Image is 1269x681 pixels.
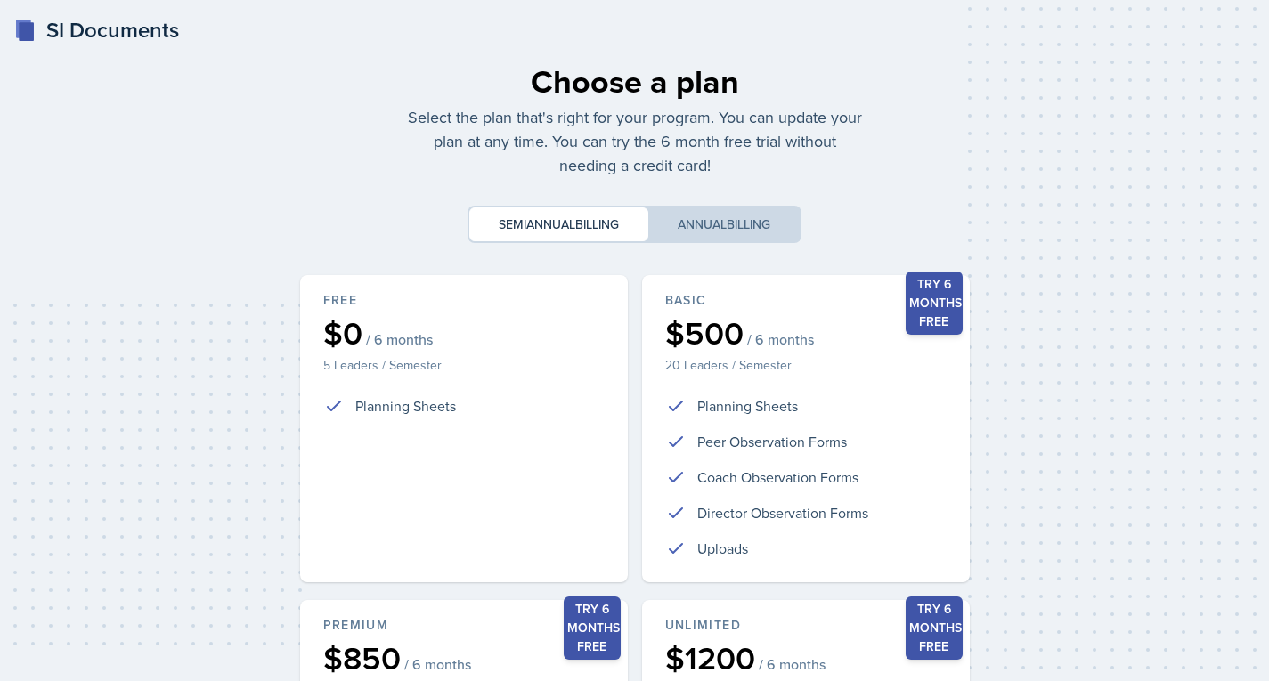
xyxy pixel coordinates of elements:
div: $0 [323,317,605,349]
span: / 6 months [759,655,826,673]
div: Free [323,291,605,310]
p: Uploads [697,538,748,559]
button: Annualbilling [648,207,800,241]
div: $850 [323,642,605,674]
div: Try 6 months free [906,272,963,335]
button: Semiannualbilling [469,207,648,241]
div: Premium [323,616,605,635]
div: Choose a plan [407,57,863,105]
p: 20 Leaders / Semester [665,356,947,374]
span: / 6 months [404,655,471,673]
p: Director Observation Forms [697,502,868,523]
p: Coach Observation Forms [697,466,858,488]
p: 5 Leaders / Semester [323,356,605,374]
p: Planning Sheets [697,395,798,417]
div: Try 6 months free [564,596,621,660]
span: / 6 months [747,330,814,348]
a: SI Documents [14,14,179,46]
div: Try 6 months free [906,596,963,660]
span: billing [575,215,619,233]
span: / 6 months [366,330,433,348]
p: Planning Sheets [355,395,456,417]
div: $500 [665,317,947,349]
div: $1200 [665,642,947,674]
div: Unlimited [665,616,947,635]
span: billing [727,215,770,233]
div: Basic [665,291,947,310]
p: Select the plan that's right for your program. You can update your plan at any time. You can try ... [407,105,863,177]
p: Peer Observation Forms [697,431,847,452]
